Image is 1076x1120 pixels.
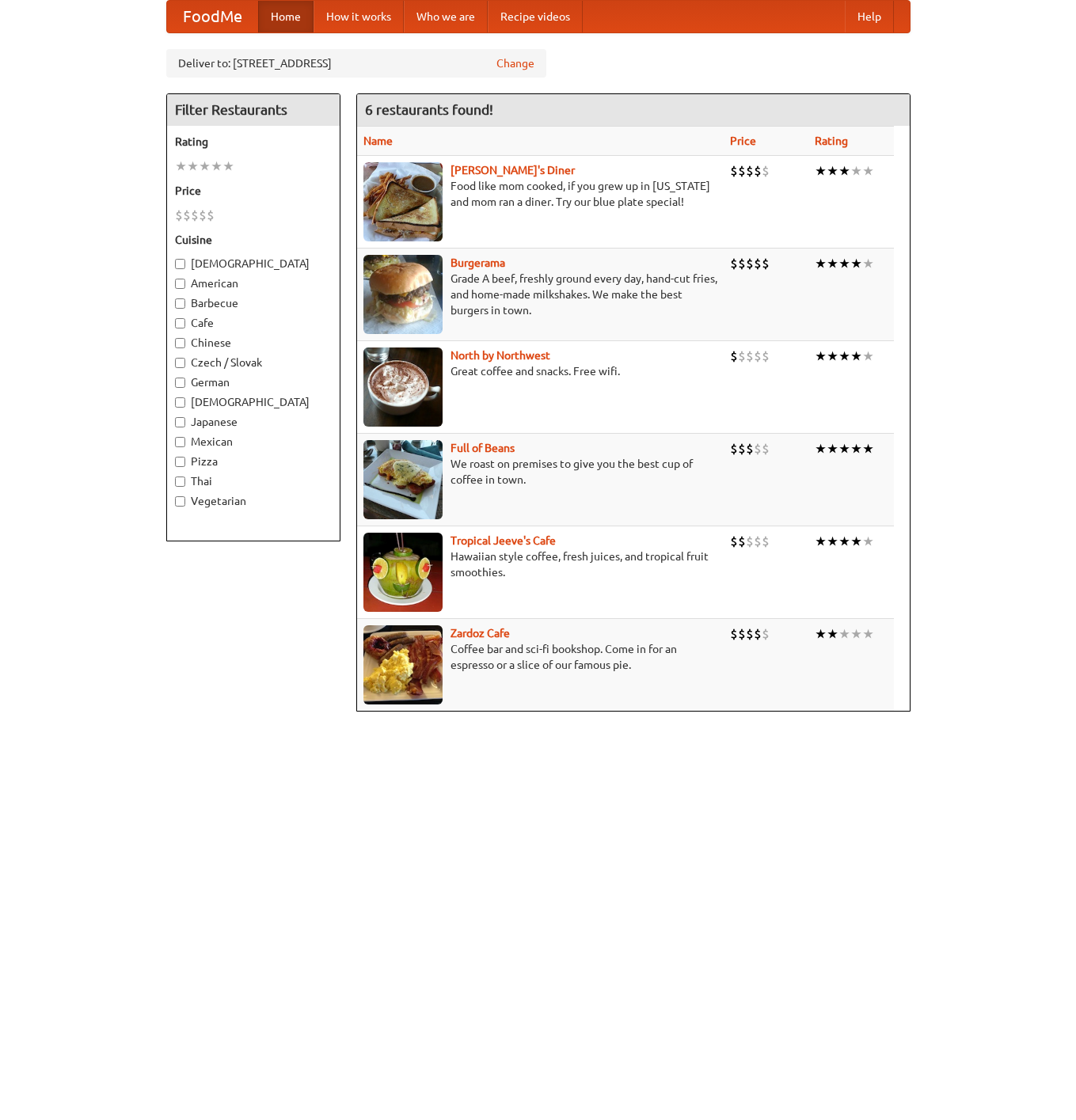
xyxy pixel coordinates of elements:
[850,162,862,180] li: ★
[175,275,332,291] label: American
[175,232,332,248] h5: Cuisine
[762,440,770,457] li: $
[838,533,850,550] li: ★
[730,440,738,457] li: $
[363,255,443,334] img: burgerama.jpg
[827,162,838,180] li: ★
[363,641,717,673] p: Coffee bar and sci-fi bookshop. Come in for an espresso or a slice of our famous pie.
[827,440,838,457] li: ★
[838,162,850,180] li: ★
[815,162,827,180] li: ★
[451,627,510,640] a: Zardoz Cafe
[738,347,746,365] li: $
[167,1,258,32] a: FoodMe
[175,256,332,271] label: [DEMOGRAPHIC_DATA]
[730,135,756,147] a: Price
[175,338,185,348] input: Chinese
[838,625,850,643] li: ★
[175,335,332,351] label: Chinese
[815,440,827,457] li: ★
[451,349,550,362] a: North by Northwest
[496,55,534,71] a: Change
[175,259,185,269] input: [DEMOGRAPHIC_DATA]
[762,533,770,550] li: $
[746,347,754,365] li: $
[838,255,850,272] li: ★
[754,347,762,365] li: $
[862,255,874,272] li: ★
[175,207,183,224] li: $
[850,347,862,365] li: ★
[827,255,838,272] li: ★
[845,1,894,32] a: Help
[175,473,332,489] label: Thai
[730,162,738,180] li: $
[363,347,443,427] img: north.jpg
[167,94,340,126] h4: Filter Restaurants
[862,162,874,180] li: ★
[730,533,738,550] li: $
[363,625,443,704] img: zardoz.jpg
[815,625,827,643] li: ★
[762,255,770,272] li: $
[404,1,488,32] a: Who we are
[175,183,332,199] h5: Price
[363,549,717,580] p: Hawaiian style coffee, fresh juices, and tropical fruit smoothies.
[175,496,185,507] input: Vegetarian
[175,457,185,467] input: Pizza
[746,625,754,643] li: $
[762,625,770,643] li: $
[363,162,443,241] img: sallys.jpg
[175,417,185,427] input: Japanese
[175,476,185,487] input: Thai
[363,271,717,318] p: Grade A beef, freshly ground every day, hand-cut fries, and home-made milkshakes. We make the bes...
[754,255,762,272] li: $
[738,255,746,272] li: $
[175,378,185,388] input: German
[754,162,762,180] li: $
[730,625,738,643] li: $
[175,374,332,390] label: German
[850,533,862,550] li: ★
[199,158,211,175] li: ★
[827,347,838,365] li: ★
[862,533,874,550] li: ★
[850,625,862,643] li: ★
[754,440,762,457] li: $
[363,363,717,379] p: Great coffee and snacks. Free wifi.
[222,158,234,175] li: ★
[211,158,222,175] li: ★
[175,134,332,150] h5: Rating
[850,440,862,457] li: ★
[746,440,754,457] li: $
[738,440,746,457] li: $
[175,414,332,430] label: Japanese
[451,442,515,454] a: Full of Beans
[451,164,575,177] a: [PERSON_NAME]'s Diner
[762,162,770,180] li: $
[187,158,199,175] li: ★
[862,440,874,457] li: ★
[175,434,332,450] label: Mexican
[738,533,746,550] li: $
[827,533,838,550] li: ★
[191,207,199,224] li: $
[815,347,827,365] li: ★
[175,315,332,331] label: Cafe
[838,347,850,365] li: ★
[862,625,874,643] li: ★
[175,158,187,175] li: ★
[175,394,332,410] label: [DEMOGRAPHIC_DATA]
[175,318,185,328] input: Cafe
[363,440,443,519] img: beans.jpg
[451,534,556,547] a: Tropical Jeeve's Cafe
[862,347,874,365] li: ★
[175,358,185,368] input: Czech / Slovak
[762,347,770,365] li: $
[363,456,717,488] p: We roast on premises to give you the best cup of coffee in town.
[183,207,191,224] li: $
